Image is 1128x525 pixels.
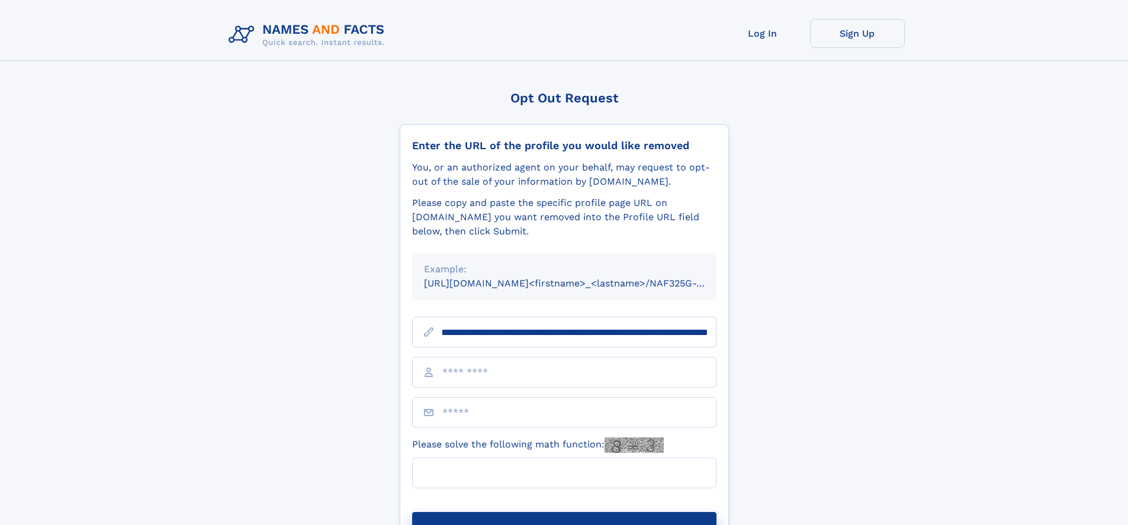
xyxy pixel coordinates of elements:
[424,278,739,289] small: [URL][DOMAIN_NAME]<firstname>_<lastname>/NAF325G-xxxxxxxx
[715,19,810,48] a: Log In
[412,196,716,239] div: Please copy and paste the specific profile page URL on [DOMAIN_NAME] you want removed into the Pr...
[400,91,729,105] div: Opt Out Request
[412,139,716,152] div: Enter the URL of the profile you would like removed
[424,262,705,276] div: Example:
[810,19,905,48] a: Sign Up
[412,437,664,453] label: Please solve the following math function:
[224,19,394,51] img: Logo Names and Facts
[412,160,716,189] div: You, or an authorized agent on your behalf, may request to opt-out of the sale of your informatio...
